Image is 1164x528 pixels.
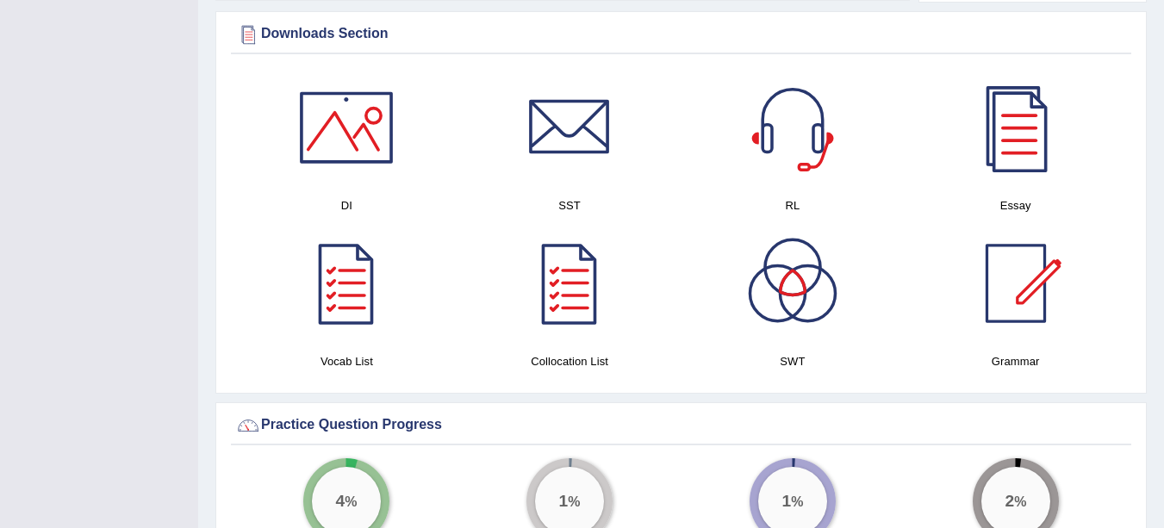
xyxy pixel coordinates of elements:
[244,352,450,370] h4: Vocab List
[690,196,896,214] h4: RL
[781,492,791,511] big: 1
[336,492,345,511] big: 4
[912,196,1118,214] h4: Essay
[244,196,450,214] h4: DI
[467,352,673,370] h4: Collocation List
[467,196,673,214] h4: SST
[559,492,569,511] big: 1
[912,352,1118,370] h4: Grammar
[690,352,896,370] h4: SWT
[235,413,1127,438] div: Practice Question Progress
[1005,492,1014,511] big: 2
[235,22,1127,47] div: Downloads Section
